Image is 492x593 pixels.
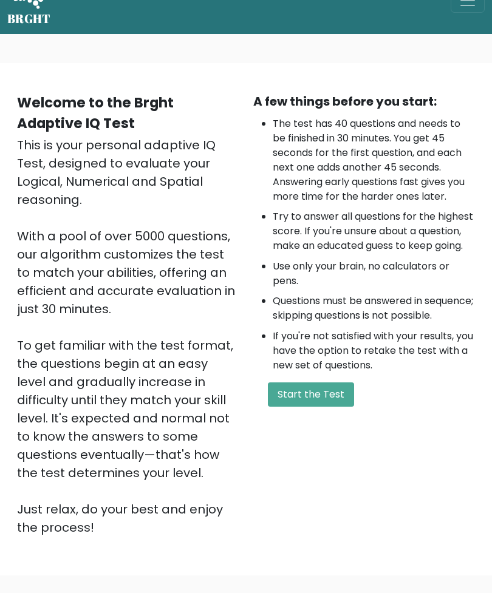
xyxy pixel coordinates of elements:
div: A few things before you start: [253,92,475,110]
b: Welcome to the Brght Adaptive IQ Test [17,93,174,133]
li: Try to answer all questions for the highest score. If you're unsure about a question, make an edu... [273,209,475,253]
li: Questions must be answered in sequence; skipping questions is not possible. [273,294,475,323]
li: If you're not satisfied with your results, you have the option to retake the test with a new set ... [273,329,475,373]
div: This is your personal adaptive IQ Test, designed to evaluate your Logical, Numerical and Spatial ... [17,136,239,537]
li: The test has 40 questions and needs to be finished in 30 minutes. You get 45 seconds for the firs... [273,117,475,204]
button: Start the Test [268,382,354,407]
li: Use only your brain, no calculators or pens. [273,259,475,288]
h5: BRGHT [7,12,51,26]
